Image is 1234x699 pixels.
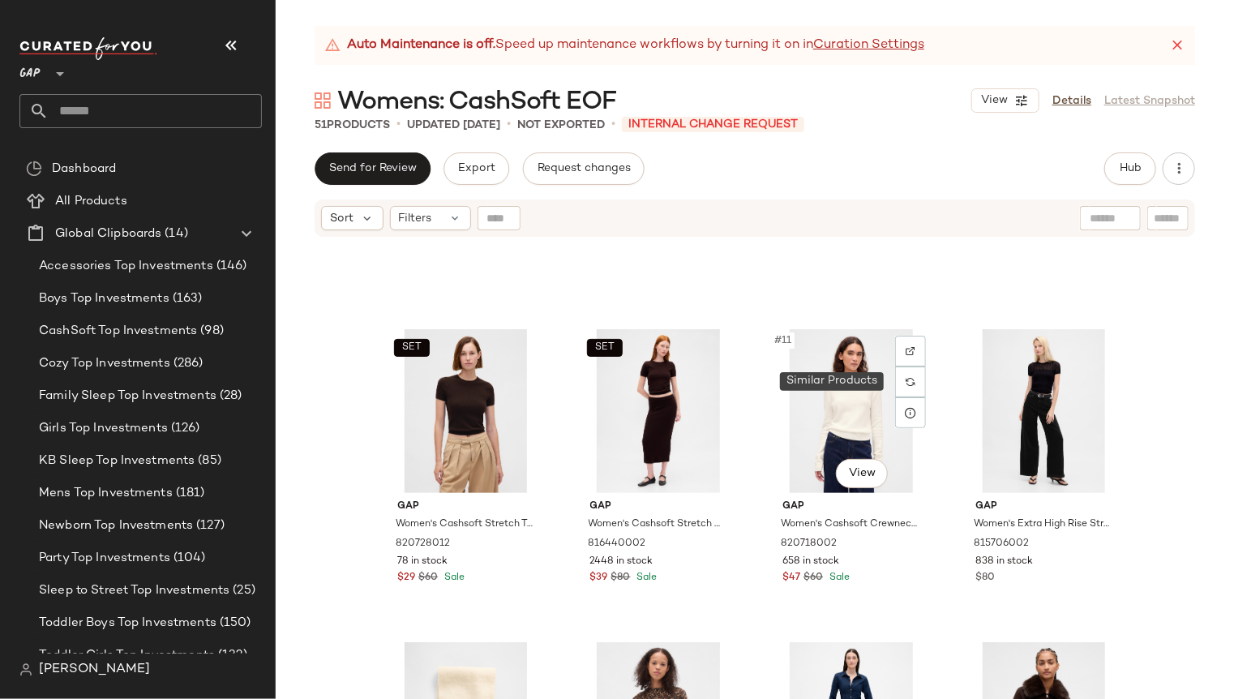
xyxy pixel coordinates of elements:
img: cfy_white_logo.C9jOOHJF.svg [19,37,157,60]
span: Party Top Investments [39,549,170,568]
span: Gap [397,500,534,514]
span: GAP [19,55,41,84]
img: cn60129636.jpg [384,329,547,493]
span: Women's Cashsoft Stretch Midi Skirt by Gap [PERSON_NAME] Size XS [589,517,726,532]
button: View [836,459,888,488]
button: SET [394,339,430,357]
img: svg%3e [906,346,915,356]
button: Hub [1104,152,1156,185]
span: 816440002 [589,537,646,551]
img: svg%3e [315,92,331,109]
span: #11 [773,332,795,349]
strong: Auto Maintenance is off. [347,36,495,55]
span: Gap [590,500,727,514]
img: svg%3e [19,663,32,676]
span: SET [594,342,615,354]
span: (126) [168,419,200,438]
span: INTERNAL CHANGE REQUEST [622,117,804,132]
button: View [971,88,1039,113]
span: (150) [216,614,251,633]
span: Family Sleep Top Investments [39,387,216,405]
span: Newborn Top Investments [39,517,193,535]
span: SET [401,342,422,354]
span: [PERSON_NAME] [39,660,150,680]
span: $60 [418,571,438,585]
button: Send for Review [315,152,431,185]
img: cn60584854.jpg [769,329,932,493]
span: Dashboard [52,160,116,178]
span: Request changes [537,162,631,175]
span: (14) [161,225,188,243]
img: svg%3e [26,161,42,177]
span: (146) [213,257,247,276]
span: 838 in stock [975,555,1033,569]
span: Mens Top Investments [39,484,173,503]
button: SET [587,339,623,357]
span: 658 in stock [782,555,839,569]
span: Women's Extra High Rise Stride Wide-Leg Jeans by Gap Black Size 24 [974,517,1111,532]
a: Curation Settings [813,36,924,55]
span: Sleep to Street Top Investments [39,581,229,600]
span: 51 [315,119,327,131]
span: Export [457,162,495,175]
span: All Products [55,192,127,211]
span: Toddler Girls Top Investments [39,646,215,665]
span: Women's Cashsoft Stretch T-Shirt by Gap [PERSON_NAME] Size XXL [396,517,533,532]
span: Gap [782,500,919,514]
span: 78 in stock [397,555,448,569]
span: • [396,115,401,135]
span: 820718002 [781,537,837,551]
span: Gap [975,500,1112,514]
span: Sale [634,572,658,583]
span: 815706002 [974,537,1029,551]
p: Not Exported [517,117,605,134]
span: Sale [441,572,465,583]
span: Women's Cashsoft Crewneck Sweater by Gap Ivory Beige Frost Tall Size L [781,517,918,532]
div: Products [315,117,390,134]
a: Details [1052,92,1091,109]
span: (163) [169,289,203,308]
span: Sort [330,210,353,227]
span: (286) [170,354,204,373]
span: Send for Review [328,162,417,175]
img: cn59930738.jpg [962,329,1125,493]
span: • [611,115,615,135]
span: $60 [803,571,823,585]
span: View [848,467,876,480]
span: (181) [173,484,205,503]
img: cn60285271.jpg [577,329,740,493]
span: CashSoft Top Investments [39,322,197,341]
span: (132) [215,646,247,665]
span: Hub [1119,162,1142,175]
span: Sale [826,572,850,583]
span: $39 [590,571,608,585]
span: $29 [397,571,415,585]
span: Cozy Top Investments [39,354,170,373]
span: (25) [229,581,255,600]
span: $47 [782,571,800,585]
span: Accessories Top Investments [39,257,213,276]
span: Global Clipboards [55,225,161,243]
span: 2448 in stock [590,555,653,569]
span: Toddler Boys Top Investments [39,614,216,633]
img: svg%3e [906,377,915,387]
span: (85) [195,452,221,470]
span: (127) [193,517,225,535]
span: Girls Top Investments [39,419,168,438]
span: • [507,115,511,135]
div: Speed up maintenance workflows by turning it on in [324,36,924,55]
p: updated [DATE] [407,117,500,134]
span: Filters [399,210,432,227]
span: (28) [216,387,242,405]
span: Boys Top Investments [39,289,169,308]
span: View [980,94,1008,107]
span: KB Sleep Top Investments [39,452,195,470]
span: $80 [611,571,631,585]
button: Export [443,152,509,185]
button: Request changes [523,152,645,185]
span: 820728012 [396,537,450,551]
span: (98) [197,322,224,341]
span: Womens: CashSoft EOF [337,86,616,118]
span: $80 [975,571,995,585]
span: (104) [170,549,206,568]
